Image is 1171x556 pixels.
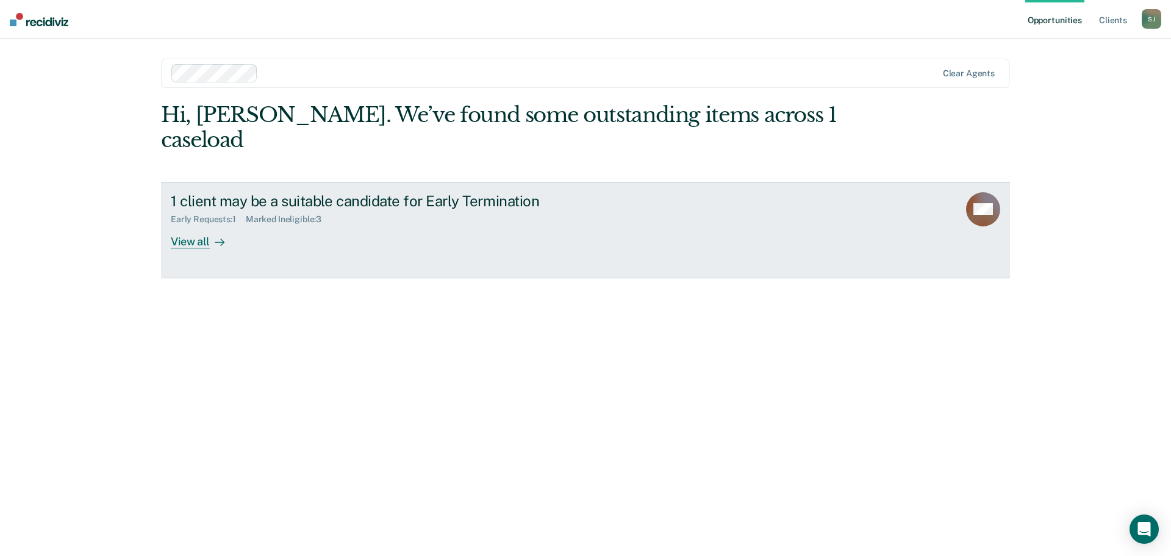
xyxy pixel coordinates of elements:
a: 1 client may be a suitable candidate for Early TerminationEarly Requests:1Marked Ineligible:3View... [161,182,1010,278]
button: SJ [1142,9,1161,29]
div: Marked Ineligible : 3 [246,214,331,225]
div: Hi, [PERSON_NAME]. We’ve found some outstanding items across 1 caseload [161,103,840,153]
div: Clear agents [943,68,995,79]
div: Open Intercom Messenger [1130,514,1159,544]
div: Early Requests : 1 [171,214,246,225]
div: 1 client may be a suitable candidate for Early Termination [171,192,599,210]
div: S J [1142,9,1161,29]
div: View all [171,225,239,248]
img: Recidiviz [10,13,68,26]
